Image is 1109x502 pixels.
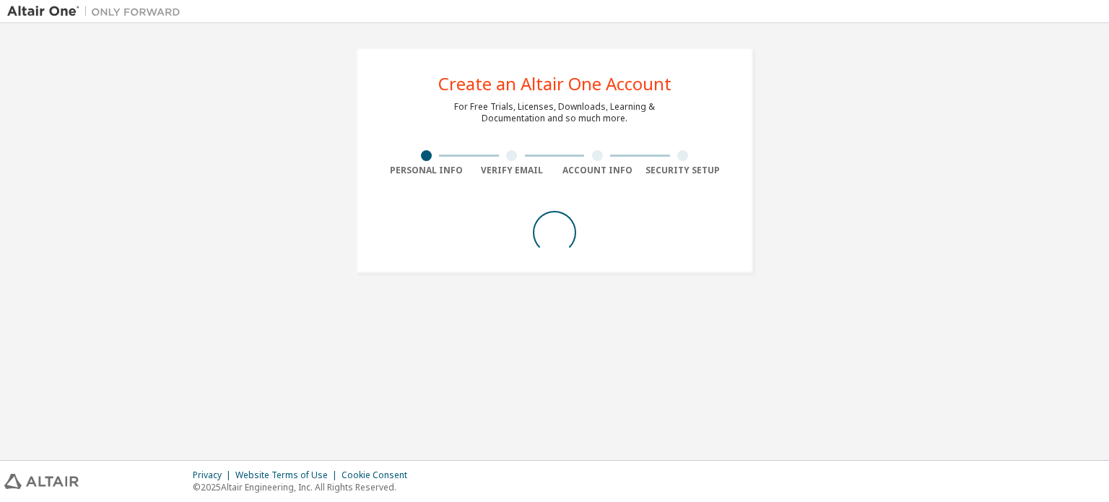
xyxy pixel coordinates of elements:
[7,4,188,19] img: Altair One
[383,165,469,176] div: Personal Info
[640,165,726,176] div: Security Setup
[454,101,655,124] div: For Free Trials, Licenses, Downloads, Learning & Documentation and so much more.
[235,469,342,481] div: Website Terms of Use
[4,474,79,489] img: altair_logo.svg
[193,469,235,481] div: Privacy
[342,469,416,481] div: Cookie Consent
[469,165,555,176] div: Verify Email
[438,75,671,92] div: Create an Altair One Account
[554,165,640,176] div: Account Info
[193,481,416,493] p: © 2025 Altair Engineering, Inc. All Rights Reserved.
